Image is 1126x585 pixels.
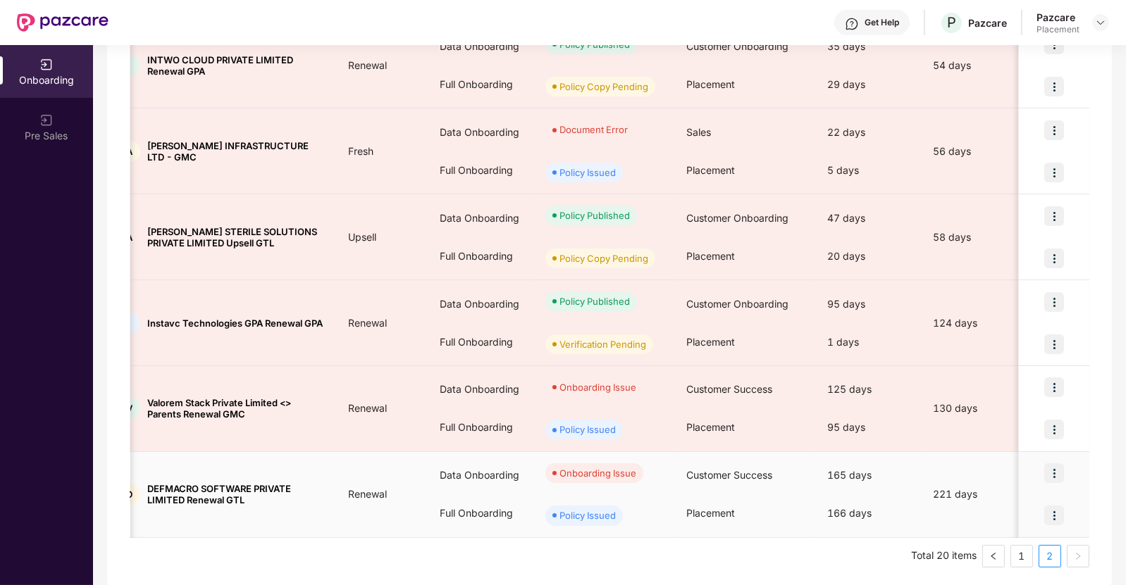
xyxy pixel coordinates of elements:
[686,212,788,224] span: Customer Onboarding
[982,545,1005,567] button: left
[428,285,534,323] div: Data Onboarding
[686,507,735,519] span: Placement
[559,122,628,137] div: Document Error
[686,469,772,481] span: Customer Success
[922,486,1041,502] div: 221 days
[1044,292,1064,312] img: icon
[1044,249,1064,268] img: icon
[147,397,326,420] span: Valorem Stack Private Limited <> Parents Renewal GMC
[686,126,711,138] span: Sales
[428,65,534,103] div: Full Onboarding
[559,80,648,94] div: Policy Copy Pending
[989,552,998,560] span: left
[816,370,922,408] div: 125 days
[1067,545,1089,567] li: Next Page
[816,456,922,494] div: 165 days
[911,545,977,567] li: Total 20 items
[816,27,922,65] div: 35 days
[1044,334,1064,354] img: icon
[686,250,735,262] span: Placement
[686,78,735,90] span: Placement
[428,494,534,532] div: Full Onboarding
[337,402,398,414] span: Renewal
[147,226,326,249] span: [PERSON_NAME] STERILE SOLUTIONS PRIVATE LIMITED Upsell GTL
[337,231,388,243] span: Upsell
[1037,11,1079,24] div: Pazcare
[559,294,630,308] div: Policy Published
[947,14,956,31] span: P
[1037,24,1079,35] div: Placement
[428,408,534,446] div: Full Onboarding
[337,317,398,329] span: Renewal
[1074,552,1082,560] span: right
[922,315,1041,331] div: 124 days
[428,113,534,151] div: Data Onboarding
[147,54,326,77] span: INTWO CLOUD PRIVATE LIMITED Renewal GPA
[1044,206,1064,226] img: icon
[816,285,922,323] div: 95 days
[1011,546,1032,567] a: 1
[428,456,534,494] div: Data Onboarding
[17,13,109,32] img: New Pazcare Logo
[686,421,735,433] span: Placement
[1044,420,1064,439] img: icon
[428,237,534,275] div: Full Onboarding
[686,40,788,52] span: Customer Onboarding
[686,298,788,310] span: Customer Onboarding
[1044,120,1064,140] img: icon
[337,59,398,71] span: Renewal
[428,151,534,189] div: Full Onboarding
[1039,546,1060,567] a: 2
[816,113,922,151] div: 22 days
[1095,17,1106,28] img: svg+xml;base64,PHN2ZyBpZD0iRHJvcGRvd24tMzJ4MzIiIHhtbG5zPSJodHRwOi8vd3d3LnczLm9yZy8yMDAwL3N2ZyIgd2...
[922,144,1041,159] div: 56 days
[922,401,1041,416] div: 130 days
[816,494,922,532] div: 166 days
[559,208,630,222] div: Policy Published
[922,58,1041,73] div: 54 days
[1067,545,1089,567] button: right
[1044,505,1064,525] img: icon
[559,251,648,265] div: Policy Copy Pending
[865,17,899,28] div: Get Help
[428,199,534,237] div: Data Onboarding
[1044,463,1064,483] img: icon
[982,545,1005,567] li: Previous Page
[559,508,616,522] div: Policy Issued
[686,164,735,176] span: Placement
[922,229,1041,245] div: 58 days
[816,237,922,275] div: 20 days
[816,323,922,361] div: 1 days
[39,58,54,72] img: svg+xml;base64,PHN2ZyB3aWR0aD0iMjAiIGhlaWdodD0iMjAiIHZpZXdCb3g9IjAgMCAyMCAyMCIgZmlsbD0ibm9uZSIgeG...
[1039,545,1061,567] li: 2
[337,488,398,500] span: Renewal
[686,336,735,348] span: Placement
[428,370,534,408] div: Data Onboarding
[559,380,636,394] div: Onboarding Issue
[559,165,616,180] div: Policy Issued
[816,65,922,103] div: 29 days
[559,422,616,436] div: Policy Issued
[559,337,646,351] div: Verification Pending
[147,140,326,163] span: [PERSON_NAME] INFRASTRUCTURE LTD - GMC
[428,27,534,65] div: Data Onboarding
[147,483,326,505] span: DEFMACRO SOFTWARE PRIVATE LIMITED Renewal GTL
[816,199,922,237] div: 47 days
[816,151,922,189] div: 5 days
[845,17,859,31] img: svg+xml;base64,PHN2ZyBpZD0iSGVscC0zMngzMiIgeG1sbnM9Imh0dHA6Ly93d3cudzMub3JnLzIwMDAvc3ZnIiB3aWR0aD...
[428,323,534,361] div: Full Onboarding
[1010,545,1033,567] li: 1
[1044,377,1064,397] img: icon
[686,383,772,395] span: Customer Success
[559,466,636,480] div: Onboarding Issue
[1044,77,1064,96] img: icon
[39,113,54,127] img: svg+xml;base64,PHN2ZyB3aWR0aD0iMjAiIGhlaWdodD0iMjAiIHZpZXdCb3g9IjAgMCAyMCAyMCIgZmlsbD0ibm9uZSIgeG...
[816,408,922,446] div: 95 days
[968,16,1007,30] div: Pazcare
[147,317,323,329] span: Instavc Technologies GPA Renewal GPA
[1044,163,1064,182] img: icon
[337,145,385,157] span: Fresh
